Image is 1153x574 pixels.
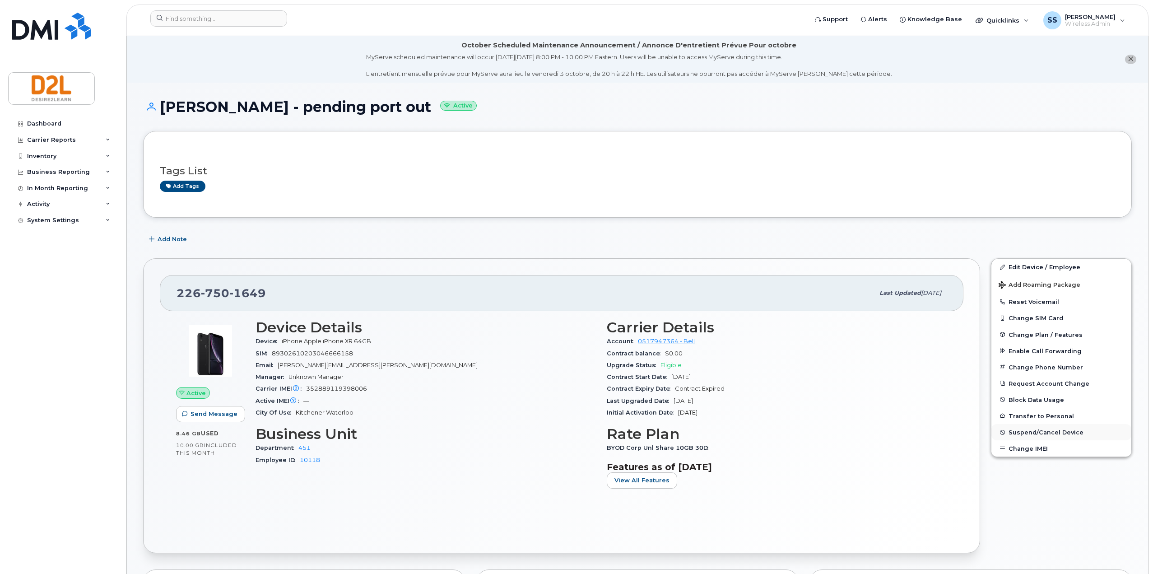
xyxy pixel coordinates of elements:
span: Employee ID [256,457,300,463]
h3: Business Unit [256,426,596,442]
h3: Device Details [256,319,596,336]
button: Change IMEI [991,440,1131,457]
span: Suspend/Cancel Device [1009,429,1083,436]
span: Account [607,338,638,345]
h3: Tags List [160,165,1115,177]
span: Kitchener Waterloo [296,409,353,416]
button: View All Features [607,472,677,489]
span: Department [256,444,298,451]
span: Active [186,389,206,397]
a: 10118 [300,457,320,463]
span: Carrier IMEI [256,385,306,392]
span: Add Note [158,235,187,243]
button: Suspend/Cancel Device [991,424,1131,440]
span: View All Features [614,476,669,485]
button: Add Note [143,231,195,247]
button: Block Data Usage [991,392,1131,408]
span: Last updated [879,289,921,296]
span: 89302610203046666158 [272,350,353,357]
span: City Of Use [256,409,296,416]
h3: Features as of [DATE] [607,462,947,472]
span: Change Plan / Features [1009,331,1083,338]
span: $0.00 [665,350,683,357]
a: Add tags [160,181,205,192]
div: October Scheduled Maintenance Announcement / Annonce D'entretient Prévue Pour octobre [461,41,796,50]
small: Active [440,101,477,111]
span: Contract Expired [675,385,725,392]
span: — [303,397,309,404]
span: Last Upgraded Date [607,397,674,404]
span: Contract Expiry Date [607,385,675,392]
button: close notification [1125,55,1136,64]
span: SIM [256,350,272,357]
span: Active IMEI [256,397,303,404]
h3: Rate Plan [607,426,947,442]
span: Enable Call Forwarding [1009,347,1082,354]
span: [DATE] [921,289,941,296]
span: Upgrade Status [607,362,660,369]
a: Edit Device / Employee [991,259,1131,275]
span: Initial Activation Date [607,409,678,416]
button: Add Roaming Package [991,275,1131,294]
span: 226 [177,286,266,300]
span: included this month [176,442,237,457]
button: Change Phone Number [991,359,1131,375]
span: [DATE] [671,373,691,380]
span: iPhone Apple iPhone XR 64GB [282,338,371,345]
button: Request Account Change [991,375,1131,392]
span: 1649 [229,286,266,300]
button: Send Message [176,406,245,422]
span: [PERSON_NAME][EMAIL_ADDRESS][PERSON_NAME][DOMAIN_NAME] [278,362,478,369]
span: [DATE] [674,397,693,404]
span: Contract balance [607,350,665,357]
button: Reset Voicemail [991,294,1131,310]
span: Eligible [660,362,682,369]
a: 451 [298,444,311,451]
button: Enable Call Forwarding [991,343,1131,359]
span: Send Message [191,410,237,418]
h1: [PERSON_NAME] - pending port out [143,99,1132,115]
span: Manager [256,373,288,380]
span: Unknown Manager [288,373,344,380]
span: Contract Start Date [607,373,671,380]
img: image20231002-3703462-1qb80zy.jpeg [183,324,237,378]
span: 352889119398006 [306,385,367,392]
button: Transfer to Personal [991,408,1131,424]
span: BYOD Corp Unl Share 10GB 30D [607,444,713,451]
span: 750 [201,286,229,300]
span: Email [256,362,278,369]
div: MyServe scheduled maintenance will occur [DATE][DATE] 8:00 PM - 10:00 PM Eastern. Users will be u... [366,53,892,78]
a: 0517947364 - Bell [638,338,695,345]
span: used [201,430,219,437]
button: Change SIM Card [991,310,1131,326]
span: 10.00 GB [176,442,204,448]
span: Device [256,338,282,345]
span: 8.46 GB [176,430,201,437]
span: Add Roaming Package [999,281,1080,290]
span: [DATE] [678,409,697,416]
h3: Carrier Details [607,319,947,336]
button: Change Plan / Features [991,327,1131,343]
